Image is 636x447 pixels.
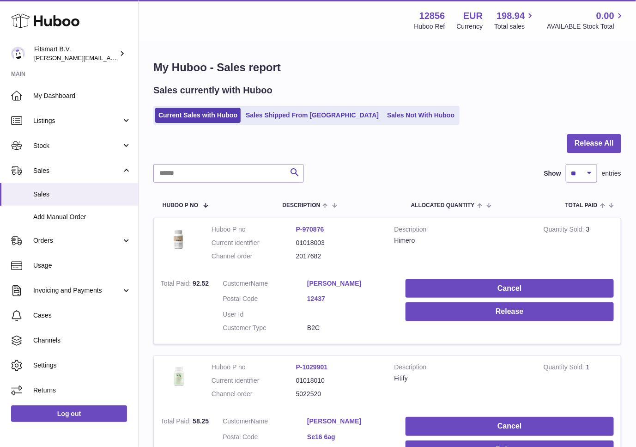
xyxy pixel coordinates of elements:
img: 128561739542540.png [161,363,198,389]
strong: Total Paid [161,417,193,427]
dt: Postal Code [223,433,307,444]
span: entries [602,169,621,178]
span: 0.00 [596,10,614,22]
strong: 12856 [419,10,445,22]
dd: 2017682 [296,252,381,261]
dt: Customer Type [223,324,307,332]
div: Fitsmart B.V. [34,45,117,62]
span: 58.25 [193,417,209,425]
strong: Quantity Sold [544,226,586,235]
span: 92.52 [193,280,209,287]
td: 3 [537,218,621,272]
dt: Current identifier [212,376,296,385]
div: Currency [457,22,483,31]
span: Huboo P no [163,202,198,208]
dd: 01018003 [296,239,381,247]
div: Fitify [394,374,530,383]
h1: My Huboo - Sales report [153,60,621,75]
dt: Huboo P no [212,363,296,372]
span: 198.94 [497,10,525,22]
a: Current Sales with Huboo [155,108,241,123]
span: Cases [33,311,131,320]
img: jonathan@leaderoo.com [11,47,25,61]
span: My Dashboard [33,92,131,100]
span: Listings [33,116,121,125]
strong: Description [394,225,530,236]
dt: Postal Code [223,294,307,306]
span: Usage [33,261,131,270]
a: Se16 6ag [307,433,392,441]
dd: 01018010 [296,376,381,385]
strong: Total Paid [161,280,193,289]
button: Cancel [406,279,614,298]
span: Sales [33,190,131,199]
a: P-970876 [296,226,324,233]
span: Customer [223,280,251,287]
span: Settings [33,361,131,370]
dt: Huboo P no [212,225,296,234]
a: 198.94 Total sales [494,10,535,31]
span: Customer [223,417,251,425]
button: Cancel [406,417,614,436]
td: 1 [537,356,621,410]
dt: User Id [223,310,307,319]
div: Huboo Ref [414,22,445,31]
dd: B2C [307,324,392,332]
button: Release All [567,134,621,153]
a: Log out [11,405,127,422]
span: Invoicing and Payments [33,286,121,295]
a: Sales Shipped From [GEOGRAPHIC_DATA] [242,108,382,123]
span: Total sales [494,22,535,31]
a: [PERSON_NAME] [307,417,392,426]
dt: Channel order [212,390,296,398]
strong: Description [394,363,530,374]
dt: Current identifier [212,239,296,247]
span: Sales [33,166,121,175]
img: 128561711358723.png [161,225,198,252]
span: Description [282,202,320,208]
span: Orders [33,236,121,245]
dt: Name [223,279,307,290]
a: P-1029901 [296,363,328,371]
label: Show [544,169,561,178]
span: ALLOCATED Quantity [411,202,475,208]
span: Add Manual Order [33,213,131,221]
a: 0.00 AVAILABLE Stock Total [547,10,625,31]
a: Sales Not With Huboo [384,108,458,123]
span: Stock [33,141,121,150]
strong: EUR [463,10,483,22]
dd: 5022520 [296,390,381,398]
dt: Channel order [212,252,296,261]
a: 12437 [307,294,392,303]
div: Himero [394,236,530,245]
strong: Quantity Sold [544,363,586,373]
button: Release [406,302,614,321]
span: [PERSON_NAME][EMAIL_ADDRESS][DOMAIN_NAME] [34,54,185,61]
span: Returns [33,386,131,395]
h2: Sales currently with Huboo [153,84,273,97]
span: AVAILABLE Stock Total [547,22,625,31]
span: Channels [33,336,131,345]
a: [PERSON_NAME] [307,279,392,288]
span: Total paid [565,202,598,208]
dt: Name [223,417,307,428]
